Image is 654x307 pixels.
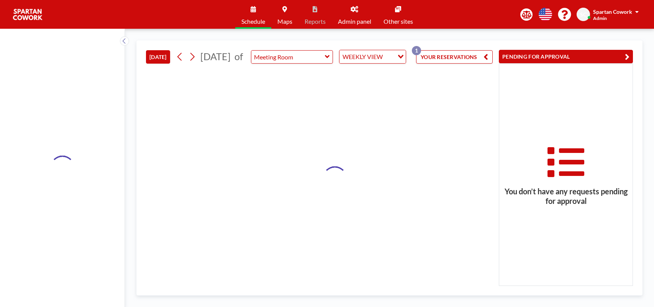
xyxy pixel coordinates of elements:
[146,50,170,64] button: [DATE]
[412,46,421,55] p: 1
[499,50,633,63] button: PENDING FOR APPROVAL
[277,18,292,25] span: Maps
[251,51,325,63] input: Meeting Room
[593,15,607,21] span: Admin
[580,11,587,18] span: SC
[499,187,633,206] h3: You don’t have any requests pending for approval
[339,50,406,63] div: Search for option
[338,18,371,25] span: Admin panel
[305,18,326,25] span: Reports
[385,52,393,62] input: Search for option
[241,18,265,25] span: Schedule
[593,8,632,15] span: Spartan Cowork
[341,52,384,62] span: WEEKLY VIEW
[416,50,493,64] button: YOUR RESERVATIONS1
[200,51,231,62] span: [DATE]
[12,7,43,22] img: organization-logo
[234,51,243,62] span: of
[384,18,413,25] span: Other sites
